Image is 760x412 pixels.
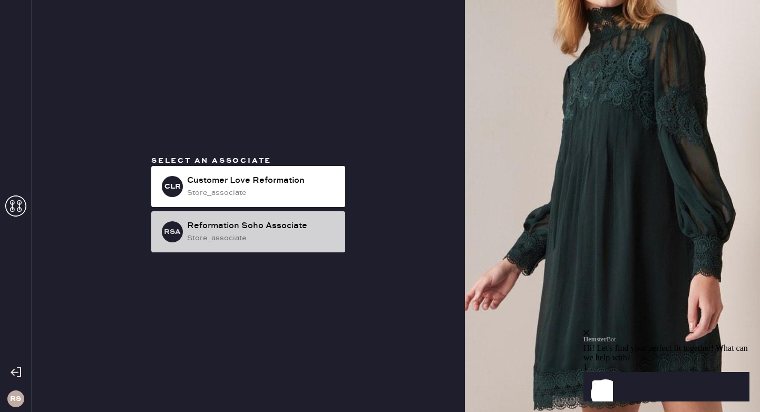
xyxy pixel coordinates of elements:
div: store_associate [187,187,337,199]
h3: RSA [164,228,181,236]
h3: CLR [164,183,181,190]
div: store_associate [187,232,337,244]
iframe: Front Chat [583,266,757,410]
h3: RS [10,395,21,403]
div: Reformation Soho Associate [187,220,337,232]
div: Customer Love Reformation [187,174,337,187]
span: Select an associate [151,156,271,165]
